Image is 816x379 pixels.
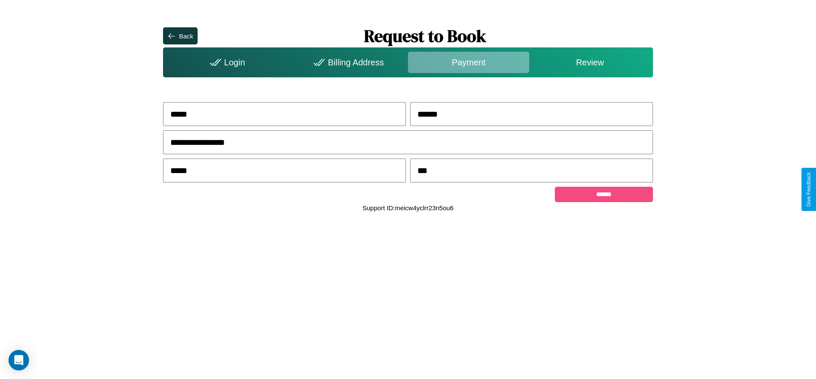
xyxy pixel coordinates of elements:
button: Back [163,27,197,44]
div: Billing Address [287,52,408,73]
div: Open Intercom Messenger [9,350,29,370]
div: Back [179,32,193,40]
p: Support ID: meicw4yclrr23n5ou6 [362,202,453,214]
h1: Request to Book [198,24,653,47]
div: Give Feedback [806,172,812,207]
div: Payment [408,52,529,73]
div: Review [529,52,650,73]
div: Login [165,52,286,73]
